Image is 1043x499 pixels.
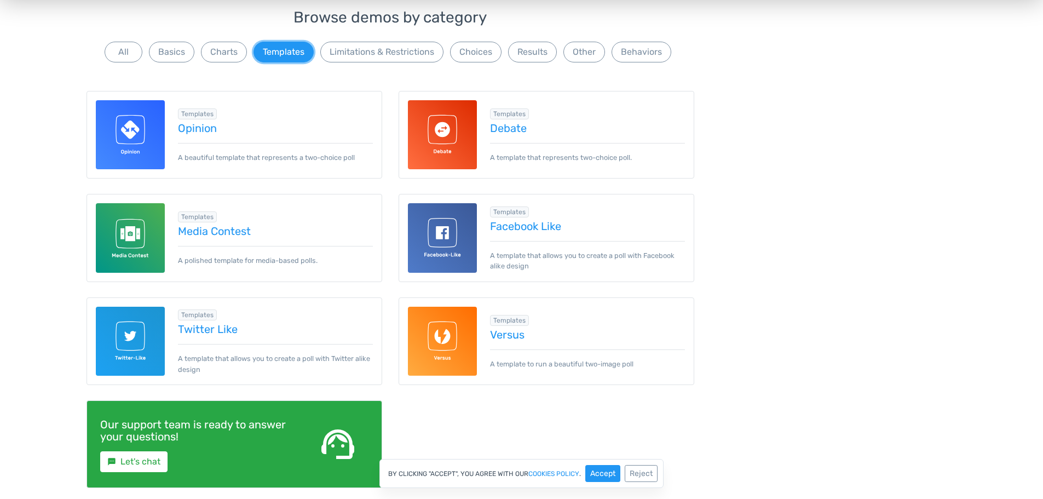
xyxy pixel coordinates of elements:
p: A template that allows you to create a poll with Facebook alike design [490,241,685,271]
img: debate-template-for-totalpoll.svg [408,100,477,170]
span: support_agent [318,425,358,464]
button: Results [508,42,557,62]
button: All [105,42,142,62]
button: Limitations & Restrictions [320,42,443,62]
p: A template to run a beautiful two-image poll [490,349,685,369]
span: Browse all in Templates [178,309,217,320]
button: Other [563,42,605,62]
p: A polished template for media-based polls. [178,246,373,266]
span: Browse all in Templates [490,207,529,217]
button: Behaviors [612,42,671,62]
a: cookies policy [528,471,579,477]
button: Templates [253,42,314,62]
h4: Our support team is ready to answer your questions! [100,418,291,443]
p: A beautiful template that represents a two-choice poll [178,143,373,163]
button: Accept [585,465,620,482]
button: Reject [625,465,658,482]
div: By clicking "Accept", you agree with our . [379,459,664,488]
p: A template that allows you to create a poll with Twitter alike design [178,344,373,374]
span: Browse all in Templates [178,211,217,222]
button: Choices [450,42,502,62]
span: Browse all in Templates [178,108,217,119]
button: Charts [201,42,247,62]
img: facebook-like-template-for-totalpoll.svg [408,203,477,273]
img: twitter-like-template-for-totalpoll.svg [96,307,165,376]
a: Media Contest [178,225,373,237]
a: Twitter Like [178,323,373,335]
a: smsLet's chat [100,451,168,472]
button: Basics [149,42,194,62]
p: A template that represents two-choice poll. [490,143,685,163]
h3: Browse demos by category [87,9,694,26]
small: sms [107,457,116,466]
span: Browse all in Templates [490,315,529,326]
a: Debate [490,122,685,134]
img: media-contest-template-for-totalpoll.svg [96,203,165,273]
span: Browse all in Templates [490,108,529,119]
img: versus-template-for-totalpoll.svg [408,307,477,376]
img: opinion-template-for-totalpoll.svg [96,100,165,170]
a: Opinion [178,122,373,134]
a: Facebook Like [490,220,685,232]
a: Versus [490,329,685,341]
